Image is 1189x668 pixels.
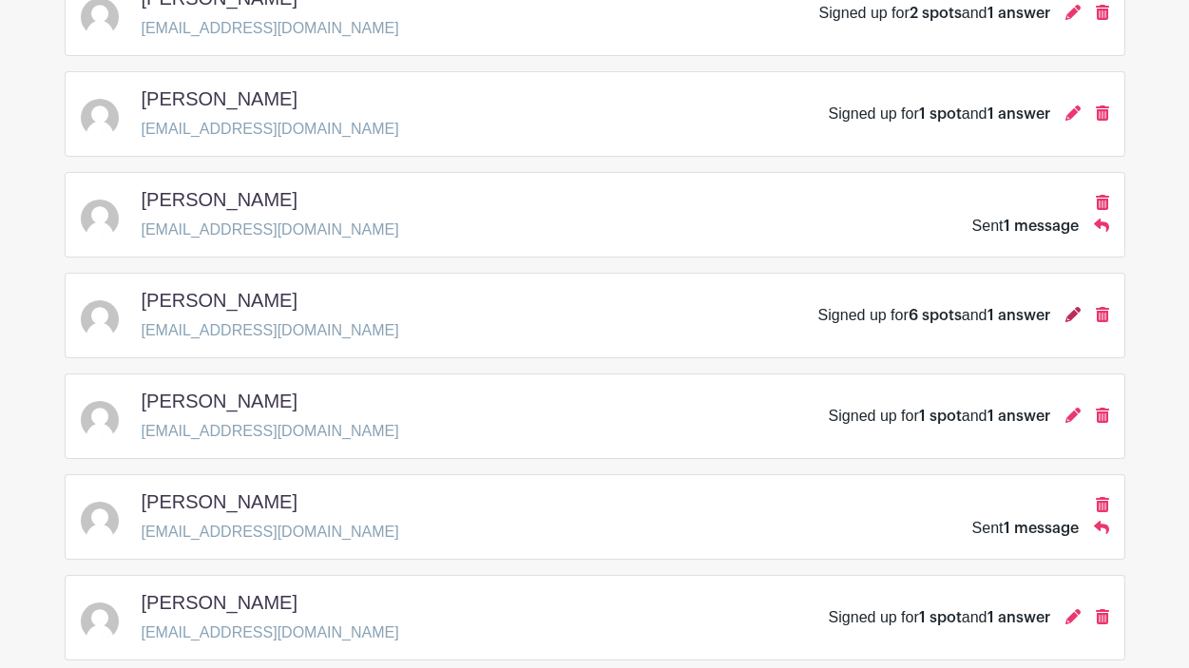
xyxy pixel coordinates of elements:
img: default-ce2991bfa6775e67f084385cd625a349d9dcbb7a52a09fb2fda1e96e2d18dcdb.png [81,300,119,338]
span: 1 answer [988,6,1050,21]
h5: [PERSON_NAME] [142,289,297,312]
h5: [PERSON_NAME] [142,188,297,211]
span: 1 answer [988,308,1050,323]
span: 1 spot [919,610,962,625]
span: 1 message [1004,219,1079,234]
p: [EMAIL_ADDRESS][DOMAIN_NAME] [142,118,399,141]
img: default-ce2991bfa6775e67f084385cd625a349d9dcbb7a52a09fb2fda1e96e2d18dcdb.png [81,602,119,640]
p: [EMAIL_ADDRESS][DOMAIN_NAME] [142,219,399,241]
p: [EMAIL_ADDRESS][DOMAIN_NAME] [142,319,399,342]
img: default-ce2991bfa6775e67f084385cd625a349d9dcbb7a52a09fb2fda1e96e2d18dcdb.png [81,502,119,540]
p: [EMAIL_ADDRESS][DOMAIN_NAME] [142,521,399,544]
span: 1 spot [919,106,962,122]
span: 1 answer [988,610,1050,625]
span: 1 answer [988,409,1050,424]
span: 2 spots [910,6,962,21]
p: [EMAIL_ADDRESS][DOMAIN_NAME] [142,621,399,644]
h5: [PERSON_NAME] [142,591,297,614]
h5: [PERSON_NAME] [142,87,297,110]
p: [EMAIL_ADDRESS][DOMAIN_NAME] [142,17,399,40]
div: Sent [972,215,1079,238]
span: 1 answer [988,106,1050,122]
div: Signed up for and [819,2,1050,25]
span: 1 message [1004,521,1079,536]
img: default-ce2991bfa6775e67f084385cd625a349d9dcbb7a52a09fb2fda1e96e2d18dcdb.png [81,99,119,137]
h5: [PERSON_NAME] [142,390,297,412]
div: Sent [972,517,1079,540]
div: Signed up for and [829,405,1050,428]
div: Signed up for and [829,606,1050,629]
p: [EMAIL_ADDRESS][DOMAIN_NAME] [142,420,399,443]
h5: [PERSON_NAME] [142,490,297,513]
span: 1 spot [919,409,962,424]
span: 6 spots [909,308,962,323]
img: default-ce2991bfa6775e67f084385cd625a349d9dcbb7a52a09fb2fda1e96e2d18dcdb.png [81,200,119,238]
img: default-ce2991bfa6775e67f084385cd625a349d9dcbb7a52a09fb2fda1e96e2d18dcdb.png [81,401,119,439]
div: Signed up for and [829,103,1050,125]
div: Signed up for and [818,304,1050,327]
